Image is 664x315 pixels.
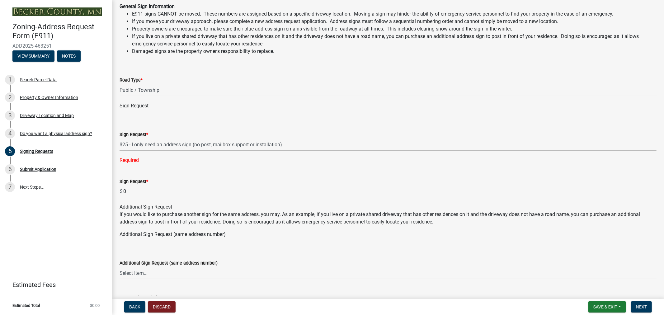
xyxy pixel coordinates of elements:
li: Damaged signs are the property owner's responsibility to replace. [132,48,657,55]
h4: Zoning-Address Request Form (E911) [12,22,107,40]
div: 2 [5,92,15,102]
b: General Sign Information [120,3,175,9]
div: Driveway Location and Map [20,113,74,118]
div: 5 [5,146,15,156]
li: If you live on a private shared driveway that has other residences on it and the driveway does no... [132,33,657,48]
span: Back [129,304,140,309]
span: $ [120,185,123,198]
div: 4 [5,129,15,139]
li: E911 signs CANNOT be moved. These numbers are assigned based on a specific driveway location. Mov... [132,10,657,18]
button: Save & Exit [588,301,626,313]
wm-modal-confirm: Notes [57,54,81,59]
div: 3 [5,110,15,120]
li: If you move your driveway approach, please complete a new address request application. Address si... [132,18,657,25]
div: Additional Sign Request [120,203,657,226]
div: Property & Owner Information [20,95,78,100]
div: Submit Application [20,167,56,172]
a: Estimated Fees [5,279,102,291]
li: Property owners are encouraged to make sure their blue address sign remains visible from the road... [132,25,657,33]
button: Notes [57,50,81,62]
label: Additional Sign Request (same address number) [120,261,218,266]
div: Required [120,157,657,164]
div: Signing Requests [20,149,53,153]
div: 7 [5,182,15,192]
button: Back [124,301,145,313]
label: Road Type [120,78,143,82]
button: Discard [148,301,176,313]
span: Estimated Total [12,303,40,308]
span: Next [636,304,647,309]
button: View Summary [12,50,54,62]
button: Next [631,301,652,313]
div: Sign Request [120,102,657,110]
span: Save & Exit [593,304,617,309]
label: Sign Request [120,133,148,137]
div: If you would like to purchase another sign for the same address, you may. As an example, if you l... [120,211,657,226]
label: Sign Request [120,180,148,184]
div: Do you want a physical address sign? [20,131,92,136]
div: Search Parcel Data [20,78,57,82]
div: 1 [5,75,15,85]
div: Additional Sign Request (same address number) [120,231,657,238]
span: ADD2025-463251 [12,43,100,49]
div: 6 [5,164,15,174]
img: Becker County, Minnesota [12,7,102,16]
span: $0.00 [90,303,100,308]
label: Request for 2nd Sign [120,296,164,300]
wm-modal-confirm: Summary [12,54,54,59]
